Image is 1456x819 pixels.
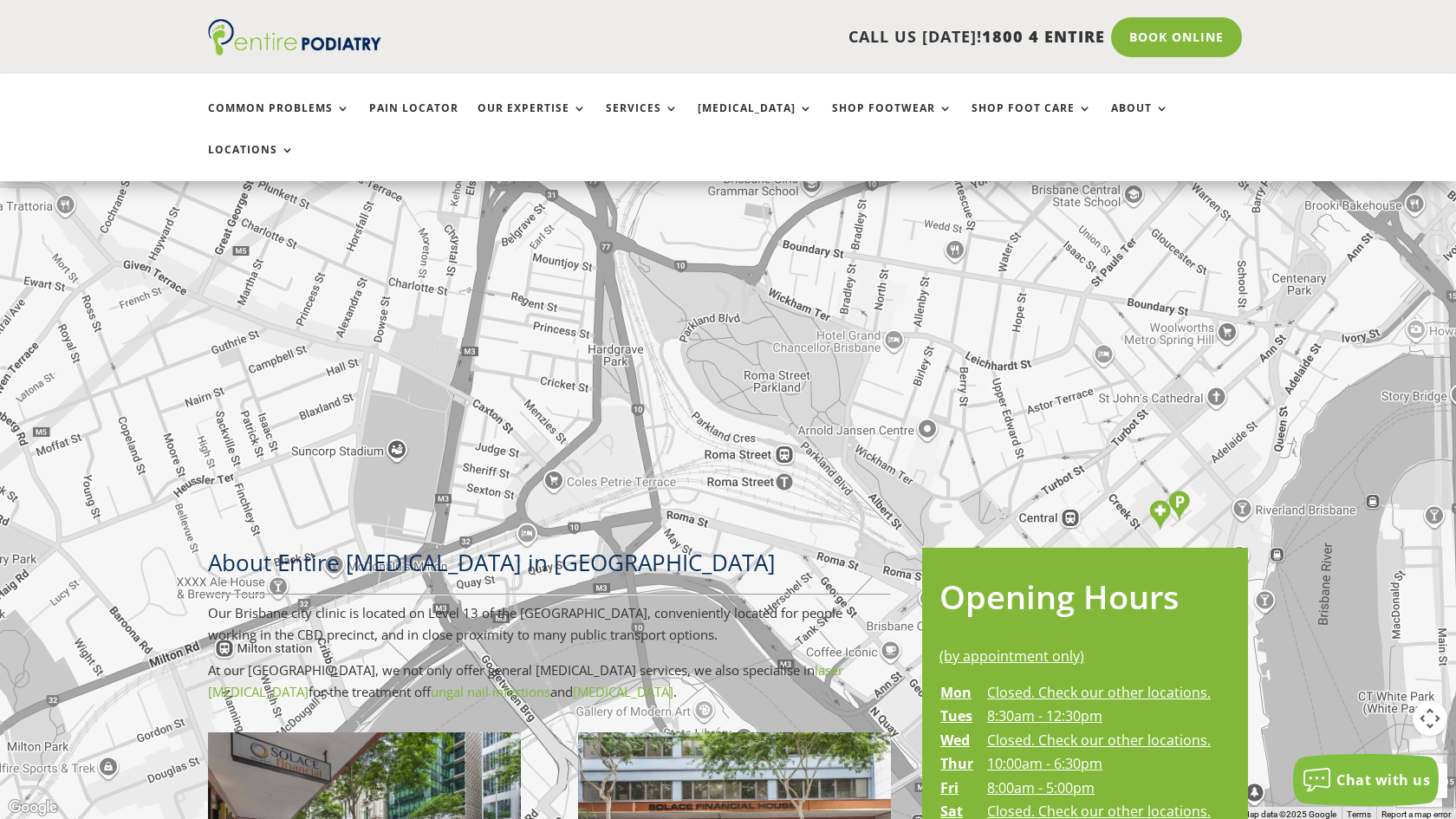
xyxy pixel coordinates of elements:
div: (by appointment only) [939,646,1231,668]
td: Closed. Check our other locations. [986,729,1212,753]
a: Locations [208,144,295,181]
strong: Tues [940,706,972,725]
p: Our Brisbane city clinic is located on Level 13 of the [GEOGRAPHIC_DATA], conveniently located fo... [208,602,891,660]
button: Chat with us [1293,754,1439,806]
span: 1800 4 ENTIRE [982,26,1105,47]
strong: Mon [940,683,972,702]
a: [MEDICAL_DATA] [698,102,813,140]
td: 8:00am - 5:00pm [986,777,1212,801]
a: Pain Locator [369,102,458,140]
h2: Opening Hours [939,574,1231,628]
a: Book Online [1111,17,1242,57]
a: Entire Podiatry [208,42,381,59]
td: Closed. Check our other locations. [986,681,1212,705]
td: 8:30am - 12:30pm [986,705,1212,729]
td: 10:00am - 6:30pm [986,752,1212,777]
span: Chat with us [1336,770,1430,790]
a: Our Expertise [478,102,587,140]
a: Common Problems [208,102,350,140]
p: CALL US [DATE]! [448,26,1105,49]
img: logo (1) [208,19,381,55]
a: Shop Footwear [832,102,952,140]
a: [MEDICAL_DATA] [573,683,673,700]
h2: About Entire [MEDICAL_DATA] in [GEOGRAPHIC_DATA] [208,547,891,587]
a: fungal nail infections [431,683,550,700]
a: Services [606,102,679,140]
div: Parking [1168,491,1190,521]
strong: Thur [940,754,973,773]
a: Shop Foot Care [972,102,1092,140]
a: About [1111,102,1169,140]
strong: Wed [940,731,970,750]
p: At our [GEOGRAPHIC_DATA], we not only offer general [MEDICAL_DATA] services, we also specialise i... [208,660,891,704]
strong: Fri [940,778,959,797]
